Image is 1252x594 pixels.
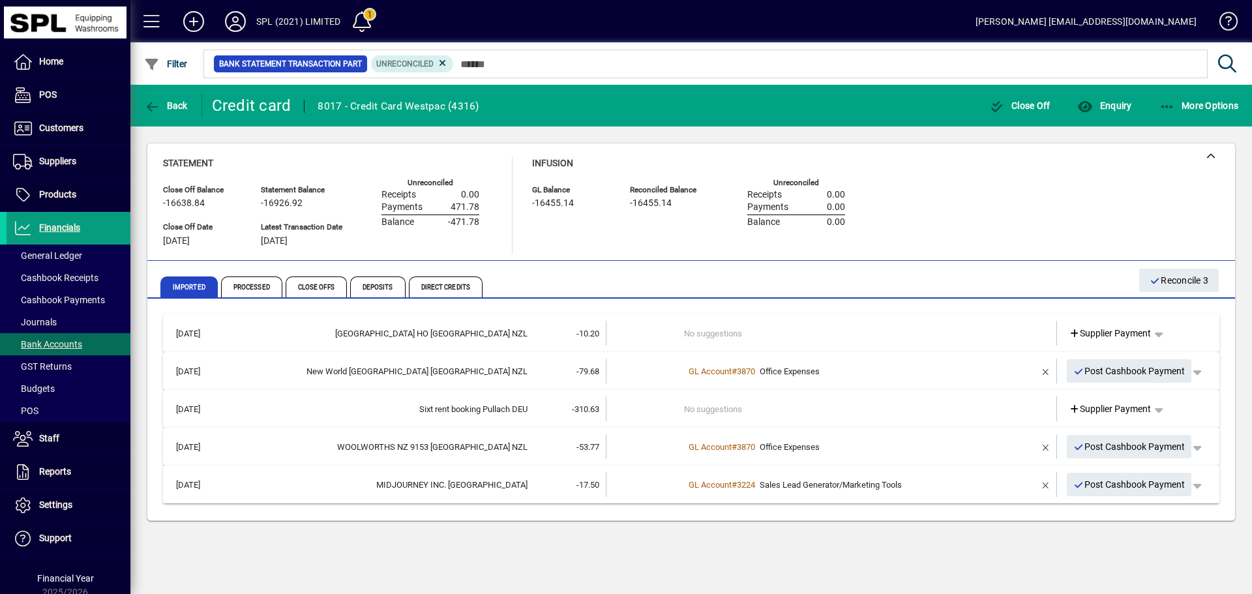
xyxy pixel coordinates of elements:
a: General Ledger [7,245,130,267]
span: -10.20 [576,329,599,338]
span: Latest Transaction Date [261,223,342,231]
span: -16926.92 [261,198,303,209]
a: Bank Accounts [7,333,130,355]
span: Payments [747,202,788,213]
a: Budgets [7,378,130,400]
label: Unreconciled [408,179,453,187]
button: Remove [1036,436,1056,457]
a: GL Account#3870 [684,364,760,378]
span: Balance [381,217,414,228]
td: No suggestions [684,396,981,421]
a: Knowledge Base [1210,3,1236,45]
mat-expansion-panel-header: [DATE]New World [GEOGRAPHIC_DATA] [GEOGRAPHIC_DATA] NZL-79.68GL Account#3870Office ExpensesPost C... [163,352,1219,390]
a: POS [7,400,130,422]
div: CHRISTCHURCH CITY HO CHRISTCHURCH NZL [231,327,528,340]
span: Customers [39,123,83,133]
button: Profile [215,10,256,33]
button: Remove [1036,474,1056,495]
div: 8017 - Credit Card Westpac (4316) [318,96,479,117]
mat-expansion-panel-header: [DATE]Sixt rent booking Pullach DEU-310.63No suggestionsSupplier Payment [163,390,1219,428]
div: New World Cambridge Cambridge NZL [231,365,528,378]
mat-expansion-panel-header: [DATE]WOOLWORTHS NZ 9153 [GEOGRAPHIC_DATA] NZL-53.77GL Account#3870Office ExpensesPost Cashbook P... [163,428,1219,466]
span: Balance [747,217,780,228]
span: Budgets [13,383,55,394]
span: Supplier Payment [1069,327,1152,340]
span: Post Cashbook Payment [1073,436,1185,458]
span: GL Balance [532,186,610,194]
span: Support [39,533,72,543]
span: Receipts [381,190,416,200]
mat-expansion-panel-header: [DATE]MIDJOURNEY INC. [GEOGRAPHIC_DATA]-17.50GL Account#3224Sales Lead Generator/Marketing ToolsP... [163,466,1219,503]
span: Reports [39,466,71,477]
span: Sales Lead Generator/Marketing Tools [760,480,902,490]
span: Office Expenses [760,442,820,452]
span: Filter [144,59,188,69]
span: 3224 [737,480,755,490]
span: Financials [39,222,80,233]
span: Suppliers [39,156,76,166]
button: Enquiry [1074,94,1135,117]
span: -53.77 [576,442,599,452]
a: GL Account#3224 [684,478,760,492]
span: 0.00 [461,190,479,200]
a: Cashbook Payments [7,289,130,311]
button: Post Cashbook Payment [1067,473,1192,496]
div: MIDJOURNEY INC. SOUTH SAN FRA CA [231,479,528,492]
span: Supplier Payment [1069,402,1152,416]
span: General Ledger [13,250,82,261]
span: GL Account [689,366,732,376]
span: -471.78 [448,217,479,228]
a: GL Account#3870 [684,440,760,454]
td: [DATE] [170,359,231,383]
button: Close Off [986,94,1054,117]
span: -16455.14 [532,198,574,209]
button: Reconcile 3 [1139,269,1219,292]
span: 0.00 [827,202,845,213]
span: -16455.14 [630,198,672,209]
span: Cashbook Payments [13,295,105,305]
span: Close Offs [286,276,347,297]
span: [DATE] [163,236,190,246]
span: Financial Year [37,573,94,584]
span: Unreconciled [376,59,434,68]
span: Office Expenses [760,366,820,376]
span: -79.68 [576,366,599,376]
span: 3870 [737,366,755,376]
span: Home [39,56,63,67]
a: Supplier Payment [1064,397,1157,421]
button: Back [141,94,191,117]
button: Add [173,10,215,33]
div: Sixt rent booking Pullach DEU [231,403,528,416]
span: Direct Credits [409,276,483,297]
span: GL Account [689,442,732,452]
span: # [732,480,737,490]
span: Reconcile 3 [1150,270,1208,291]
span: Receipts [747,190,782,200]
span: Cashbook Receipts [13,273,98,283]
a: Cashbook Receipts [7,267,130,289]
span: Close Off Date [163,223,241,231]
span: -16638.84 [163,198,205,209]
span: Payments [381,202,423,213]
span: GL Account [689,480,732,490]
span: Imported [160,276,218,297]
a: GST Returns [7,355,130,378]
span: Close Off [989,100,1051,111]
button: More Options [1156,94,1242,117]
button: Post Cashbook Payment [1067,435,1192,458]
span: # [732,442,737,452]
a: Home [7,46,130,78]
span: 0.00 [827,217,845,228]
a: Staff [7,423,130,455]
span: 0.00 [827,190,845,200]
button: Filter [141,52,191,76]
td: [DATE] [170,321,231,346]
span: # [732,366,737,376]
span: Close Off Balance [163,186,241,194]
span: -310.63 [572,404,599,414]
mat-expansion-panel-header: [DATE][GEOGRAPHIC_DATA] HO [GEOGRAPHIC_DATA] NZL-10.20No suggestionsSupplier Payment [163,314,1219,352]
app-page-header-button: Back [130,94,202,117]
span: Bank Statement Transaction Part [219,57,362,70]
a: Supplier Payment [1064,321,1157,345]
div: WOOLWORTHS NZ 9153 CAMBRIDGE NZL [231,441,528,454]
